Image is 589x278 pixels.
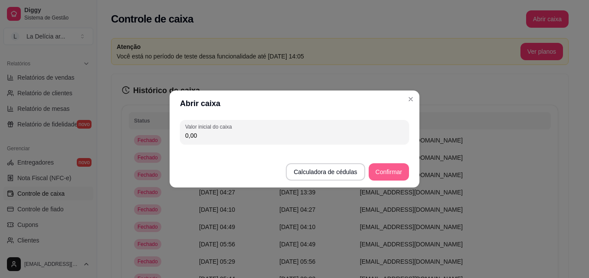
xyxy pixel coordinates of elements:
[185,123,235,130] label: Valor inicial do caixa
[170,91,419,116] header: Abrir caixa
[369,163,409,181] button: Confirmar
[185,131,404,140] input: Valor inicial do caixa
[404,92,418,106] button: Close
[286,163,365,181] button: Calculadora de cédulas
